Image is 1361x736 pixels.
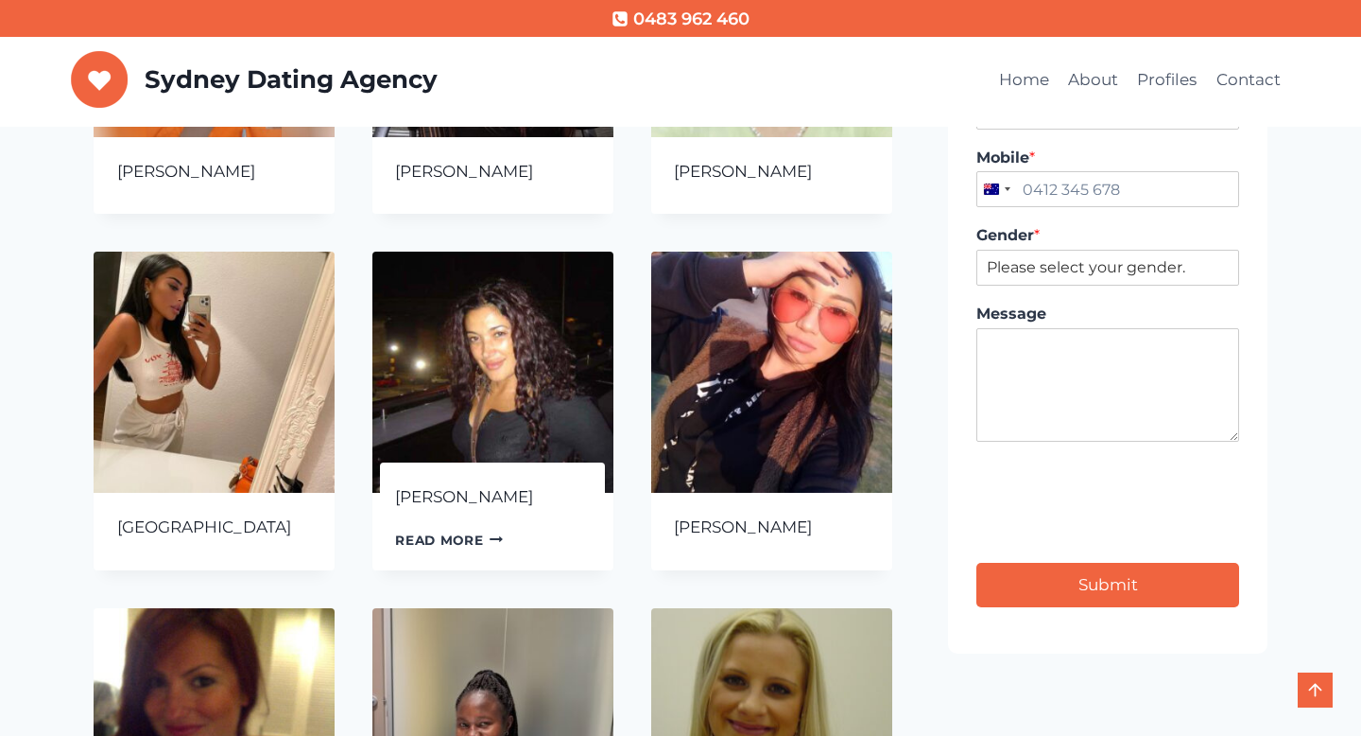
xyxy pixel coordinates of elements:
[674,517,812,536] a: [PERSON_NAME]
[117,517,291,536] a: [GEOGRAPHIC_DATA]
[71,51,438,108] a: Sydney Dating Agency
[990,58,1291,103] nav: Primary Navigation
[395,526,503,554] a: Read more about “Maria”
[395,162,533,181] a: [PERSON_NAME]
[1207,58,1290,103] a: Contact
[1128,58,1206,103] a: Profiles
[976,226,1239,246] label: Gender
[1298,673,1333,708] a: Scroll to top
[145,65,438,95] p: Sydney Dating Agency
[976,149,1239,168] label: Mobile
[651,252,892,493] img: Meg
[1059,58,1128,103] a: About
[633,6,749,33] span: 0483 962 460
[674,162,812,181] a: [PERSON_NAME]
[117,162,255,181] a: [PERSON_NAME]
[94,252,335,493] img: Madison
[395,487,533,506] a: [PERSON_NAME]
[976,171,1239,207] input: Mobile
[990,58,1059,103] a: Home
[612,6,749,33] a: 0483 962 460
[71,51,129,108] img: Sydney Dating Agency
[372,252,613,493] img: Maria
[976,305,1239,324] label: Message
[976,171,1016,207] button: Selected country
[976,563,1239,607] button: Submit
[976,461,1264,603] iframe: reCAPTCHA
